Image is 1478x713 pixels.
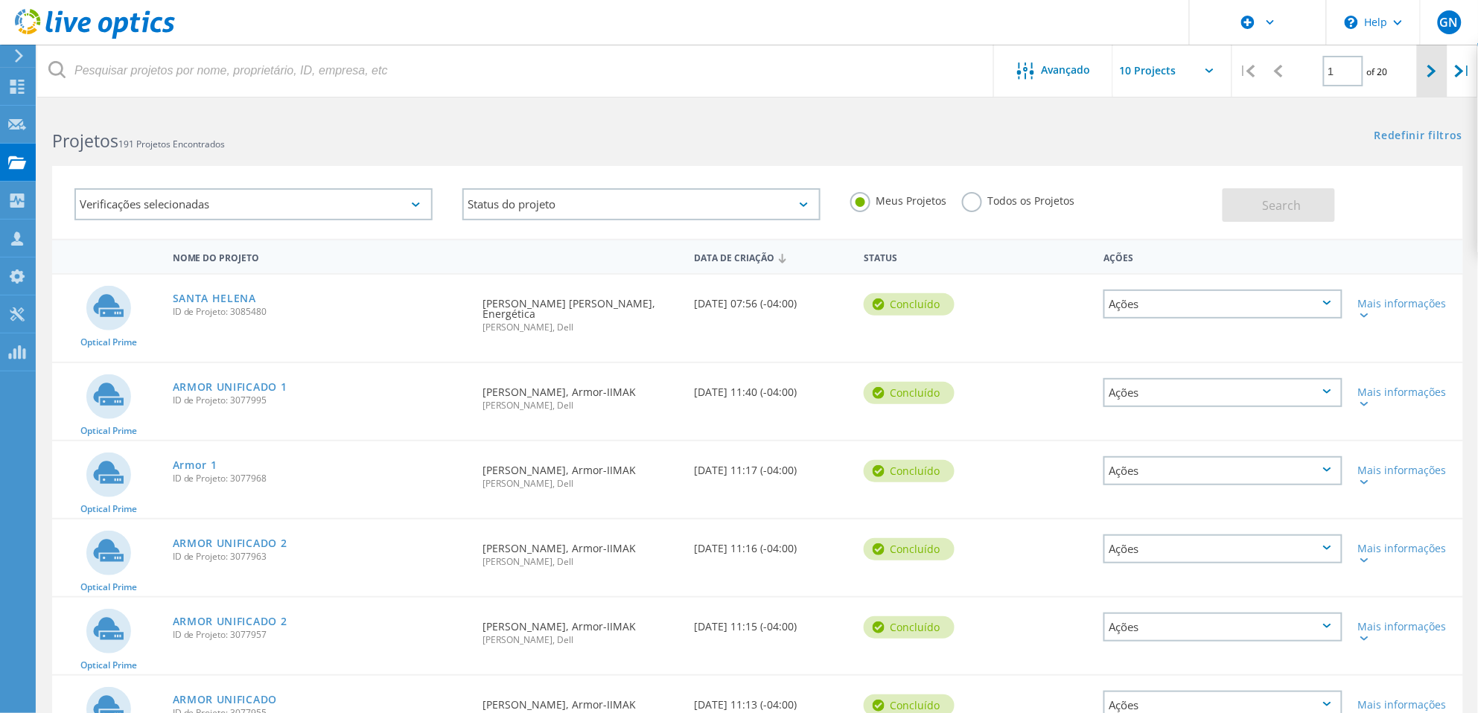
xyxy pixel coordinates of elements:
[74,188,433,220] div: Verificações selecionadas
[482,479,679,488] span: [PERSON_NAME], Dell
[1367,65,1388,78] span: of 20
[864,460,955,482] div: Concluído
[475,363,687,425] div: [PERSON_NAME], Armor-IIMAK
[1042,65,1091,75] span: Avançado
[173,396,468,405] span: ID de Projeto: 3077995
[1223,188,1335,222] button: Search
[52,129,118,153] b: Projetos
[80,505,137,514] span: Optical Prime
[173,474,468,483] span: ID de Projeto: 3077968
[962,192,1075,206] label: Todos os Projetos
[482,557,679,566] span: [PERSON_NAME], Dell
[80,338,137,347] span: Optical Prime
[687,243,856,271] div: Data de Criação
[864,293,955,316] div: Concluído
[1103,613,1342,642] div: Ações
[482,323,679,332] span: [PERSON_NAME], Dell
[482,401,679,410] span: [PERSON_NAME], Dell
[80,661,137,670] span: Optical Prime
[864,382,955,404] div: Concluído
[1357,298,1456,319] div: Mais informações
[864,616,955,639] div: Concluído
[475,519,687,581] div: [PERSON_NAME], Armor-IIMAK
[173,307,468,316] span: ID de Projeto: 3085480
[80,583,137,592] span: Optical Prime
[173,538,287,549] a: ARMOR UNIFICADO 2
[1103,290,1342,319] div: Ações
[1103,456,1342,485] div: Ações
[475,441,687,503] div: [PERSON_NAME], Armor-IIMAK
[1357,543,1456,564] div: Mais informações
[482,636,679,645] span: [PERSON_NAME], Dell
[687,275,856,324] div: [DATE] 07:56 (-04:00)
[173,552,468,561] span: ID de Projeto: 3077963
[687,519,856,569] div: [DATE] 11:16 (-04:00)
[1357,465,1456,486] div: Mais informações
[687,598,856,647] div: [DATE] 11:15 (-04:00)
[462,188,821,220] div: Status do projeto
[864,538,955,560] div: Concluído
[1357,387,1456,408] div: Mais informações
[687,363,856,412] div: [DATE] 11:40 (-04:00)
[173,382,287,392] a: ARMOR UNIFICADO 1
[118,138,225,150] span: 191 Projetos Encontrados
[1103,378,1342,407] div: Ações
[856,243,984,270] div: Status
[1375,130,1463,143] a: Redefinir filtros
[1232,45,1263,97] div: |
[475,598,687,659] div: [PERSON_NAME], Armor-IIMAK
[165,243,476,270] div: Nome do Projeto
[1357,621,1456,642] div: Mais informações
[475,275,687,347] div: [PERSON_NAME] [PERSON_NAME], Energética
[173,293,256,304] a: SANTA HELENA
[80,426,137,435] span: Optical Prime
[37,45,995,97] input: Pesquisar projetos por nome, proprietário, ID, empresa, etc
[1263,197,1302,214] span: Search
[173,630,468,639] span: ID de Projeto: 3077957
[1447,45,1478,97] div: |
[1440,16,1459,28] span: GN
[173,694,278,705] a: ARMOR UNIFICADO
[850,192,947,206] label: Meus Projetos
[173,460,217,470] a: Armor 1
[687,441,856,490] div: [DATE] 11:17 (-04:00)
[173,616,287,627] a: ARMOR UNIFICADO 2
[1096,243,1350,270] div: Ações
[15,31,175,42] a: Live Optics Dashboard
[1103,534,1342,563] div: Ações
[1345,16,1358,29] svg: \n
